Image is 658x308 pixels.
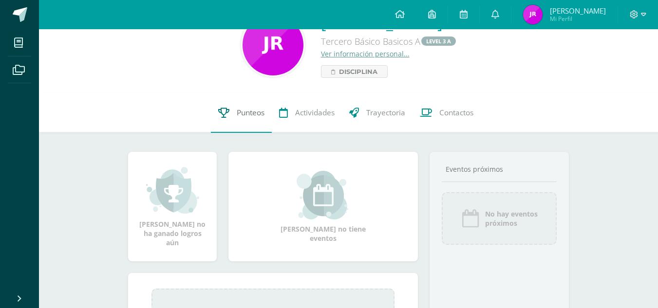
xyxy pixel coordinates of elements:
span: Actividades [295,108,335,118]
span: Punteos [237,108,264,118]
span: [PERSON_NAME] [550,6,606,16]
div: [PERSON_NAME] no tiene eventos [275,171,372,243]
span: Disciplina [339,66,377,77]
span: Mi Perfil [550,15,606,23]
img: achievement_small.png [146,166,199,215]
a: Contactos [413,93,481,132]
a: Ver información personal... [321,49,410,58]
div: Tercero Básico Basicos A [321,33,457,49]
span: Trayectoria [366,108,405,118]
a: Punteos [211,93,272,132]
img: 2a7ac4e29e5c2cd49be9fa6c2b55adc4.png [243,15,303,75]
a: LEVEL 3 A [421,36,456,46]
img: event_icon.png [461,209,480,228]
a: Actividades [272,93,342,132]
img: bf813392666370d56e8c5960f427275a.png [523,5,543,24]
a: Disciplina [321,65,388,78]
a: Trayectoria [342,93,413,132]
img: event_small.png [297,171,350,219]
div: [PERSON_NAME] no ha ganado logros aún [138,166,207,247]
span: Contactos [439,108,473,118]
div: Eventos próximos [442,164,557,174]
span: No hay eventos próximos [485,209,538,228]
